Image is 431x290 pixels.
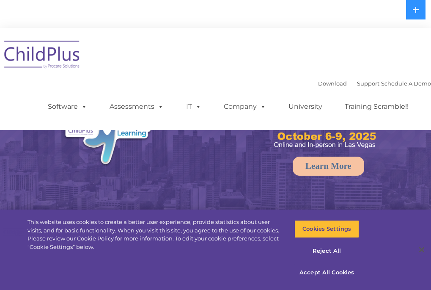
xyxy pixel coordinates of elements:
[293,157,364,176] a: Learn More
[357,80,379,87] a: Support
[318,80,347,87] a: Download
[412,240,431,259] button: Close
[294,264,359,282] button: Accept All Cookies
[318,80,431,87] font: |
[101,98,172,115] a: Assessments
[381,80,431,87] a: Schedule A Demo
[27,218,282,251] div: This website uses cookies to create a better user experience, provide statistics about user visit...
[280,98,331,115] a: University
[39,98,96,115] a: Software
[215,98,275,115] a: Company
[178,98,210,115] a: IT
[336,98,417,115] a: Training Scramble!!
[294,242,359,260] button: Reject All
[294,220,359,238] button: Cookies Settings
